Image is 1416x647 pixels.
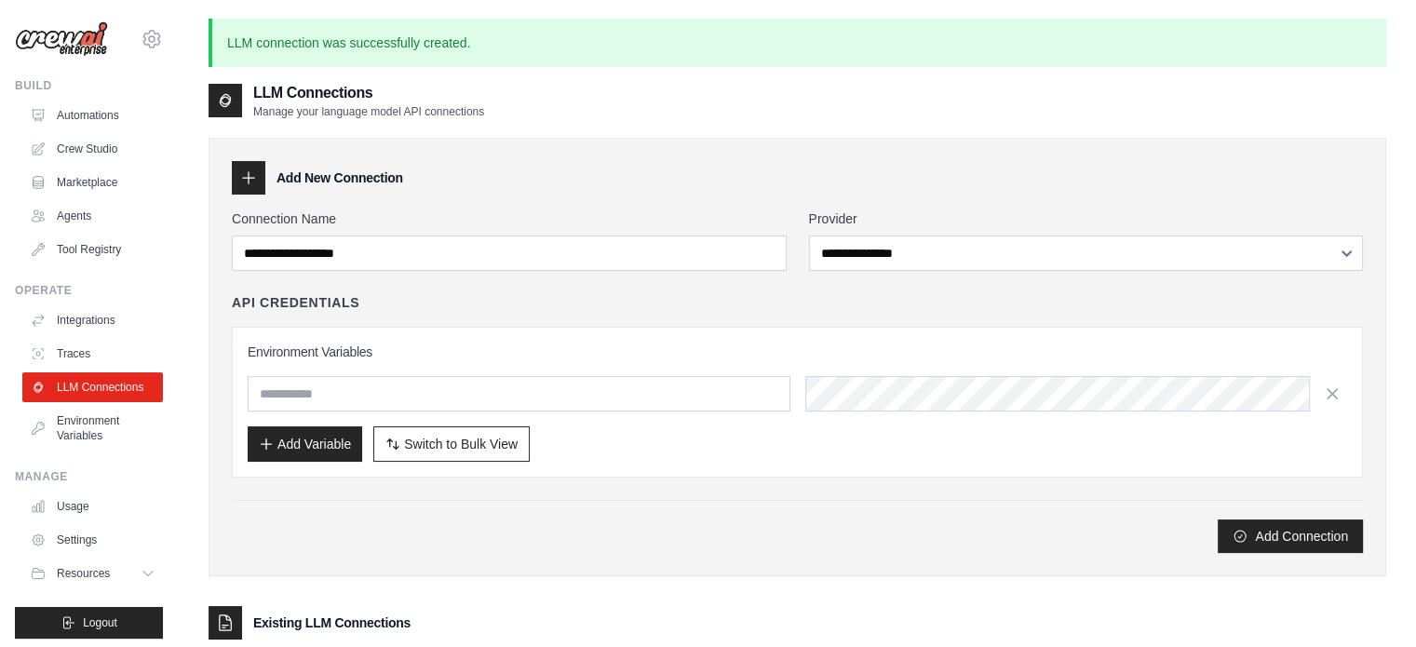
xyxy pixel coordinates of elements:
button: Add Connection [1218,519,1363,553]
label: Provider [809,209,1364,228]
button: Switch to Bulk View [373,426,530,462]
a: Environment Variables [22,406,163,451]
img: Logo [15,21,108,57]
p: Manage your language model API connections [253,104,484,119]
span: Switch to Bulk View [404,435,518,453]
div: Build [15,78,163,93]
p: LLM connection was successfully created. [209,19,1386,67]
span: Logout [83,615,117,630]
label: Connection Name [232,209,787,228]
a: Traces [22,339,163,369]
a: Tool Registry [22,235,163,264]
div: Operate [15,283,163,298]
h3: Existing LLM Connections [253,613,411,632]
a: Usage [22,492,163,521]
a: LLM Connections [22,372,163,402]
div: Manage [15,469,163,484]
h3: Add New Connection [276,168,403,187]
button: Resources [22,559,163,588]
span: Resources [57,566,110,581]
h4: API Credentials [232,293,359,312]
a: Integrations [22,305,163,335]
button: Add Variable [248,426,362,462]
a: Settings [22,525,163,555]
a: Automations [22,101,163,130]
h3: Environment Variables [248,343,1347,361]
h2: LLM Connections [253,82,484,104]
a: Crew Studio [22,134,163,164]
button: Logout [15,607,163,639]
a: Agents [22,201,163,231]
a: Marketplace [22,168,163,197]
